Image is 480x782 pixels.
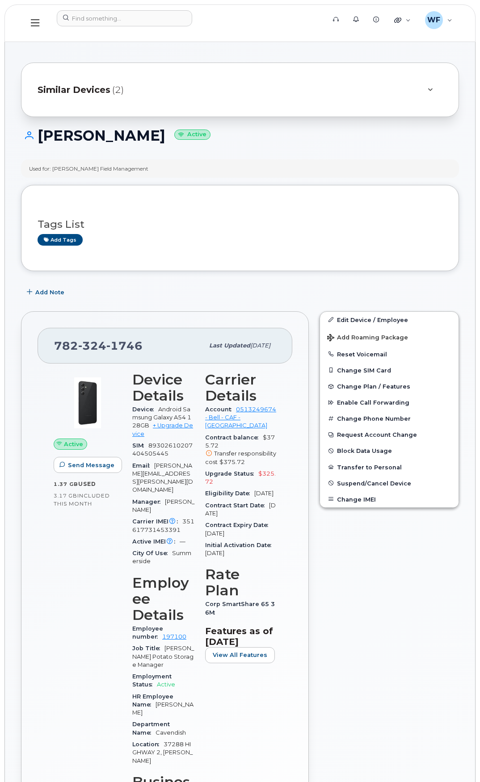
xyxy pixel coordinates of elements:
[38,84,110,96] span: Similar Devices
[78,481,96,487] span: used
[205,566,276,598] h3: Rate Plan
[320,475,459,491] button: Suspend/Cancel Device
[320,346,459,362] button: Reset Voicemail
[157,681,175,688] span: Active
[180,538,185,545] span: —
[21,128,459,143] h1: [PERSON_NAME]
[21,284,72,301] button: Add Note
[205,470,258,477] span: Upgrade Status
[320,362,459,378] button: Change SIM Card
[205,490,254,497] span: Eligibility Date
[132,538,180,545] span: Active IMEI
[205,450,276,465] span: Transfer responsibility cost
[132,693,173,708] span: HR Employee Name
[54,493,77,499] span: 3.17 GB
[132,673,172,688] span: Employment Status
[132,442,193,457] span: 89302610207404505445
[213,651,267,659] span: View All Features
[320,459,459,475] button: Transfer to Personal
[205,542,276,548] span: Initial Activation Date
[337,480,411,486] span: Suspend/Cancel Device
[209,342,250,349] span: Last updated
[64,440,83,448] span: Active
[54,492,110,507] span: included this month
[78,339,106,352] span: 324
[132,462,193,493] span: [PERSON_NAME][EMAIL_ADDRESS][PERSON_NAME][DOMAIN_NAME]
[38,219,442,230] h3: Tags List
[162,633,186,640] a: 197100
[320,328,459,346] button: Add Roaming Package
[205,406,236,413] span: Account
[320,427,459,443] button: Request Account Change
[132,625,163,640] span: Employee number
[337,399,409,406] span: Enable Call Forwarding
[219,459,245,465] span: $375.72
[38,234,83,245] a: Add tags
[68,461,114,469] span: Send Message
[132,406,191,429] span: Android Samsung Galaxy A54 128GB
[205,502,269,509] span: Contract Start Date
[320,410,459,427] button: Change Phone Number
[132,518,182,525] span: Carrier IMEI
[254,490,274,497] span: [DATE]
[132,372,194,404] h3: Device Details
[35,288,64,297] span: Add Note
[132,721,170,736] span: Department Name
[205,601,275,615] span: Corp SmartShare 65 36M
[132,406,158,413] span: Device
[205,626,276,647] h3: Features as of [DATE]
[132,741,164,748] span: Location
[320,378,459,394] button: Change Plan / Features
[205,406,276,429] a: 0513249674 - Bell - CAF - [GEOGRAPHIC_DATA]
[29,165,148,172] div: Used for: [PERSON_NAME] Field Management
[327,334,408,343] span: Add Roaming Package
[132,498,194,513] span: [PERSON_NAME]
[205,502,276,517] span: [DATE]
[132,462,154,469] span: Email
[132,422,193,437] a: + Upgrade Device
[337,383,410,390] span: Change Plan / Features
[132,498,165,505] span: Manager
[205,550,224,556] span: [DATE]
[174,130,211,140] small: Active
[54,339,143,352] span: 782
[205,434,276,466] span: $375.72
[205,522,273,528] span: Contract Expiry Date
[132,645,194,668] span: [PERSON_NAME] Potato Storage Manager
[320,491,459,507] button: Change IMEI
[320,443,459,459] button: Block Data Usage
[250,342,270,349] span: [DATE]
[205,530,224,537] span: [DATE]
[132,645,164,652] span: Job Title
[205,434,263,441] span: Contract balance
[54,457,122,473] button: Send Message
[112,84,124,96] span: (2)
[132,550,172,556] span: City Of Use
[156,729,186,736] span: Cavendish
[320,394,459,410] button: Enable Call Forwarding
[54,481,78,487] span: 1.37 GB
[61,376,114,430] img: image20231002-3703462-17nx3v8.jpeg
[132,741,193,764] span: 37288 HIGHWAY 2, [PERSON_NAME]
[132,575,194,623] h3: Employee Details
[132,442,148,449] span: SIM
[106,339,143,352] span: 1746
[320,312,459,328] a: Edit Device / Employee
[132,518,194,533] span: 351617731453391
[205,647,275,663] button: View All Features
[132,701,194,716] span: [PERSON_NAME]
[205,372,276,404] h3: Carrier Details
